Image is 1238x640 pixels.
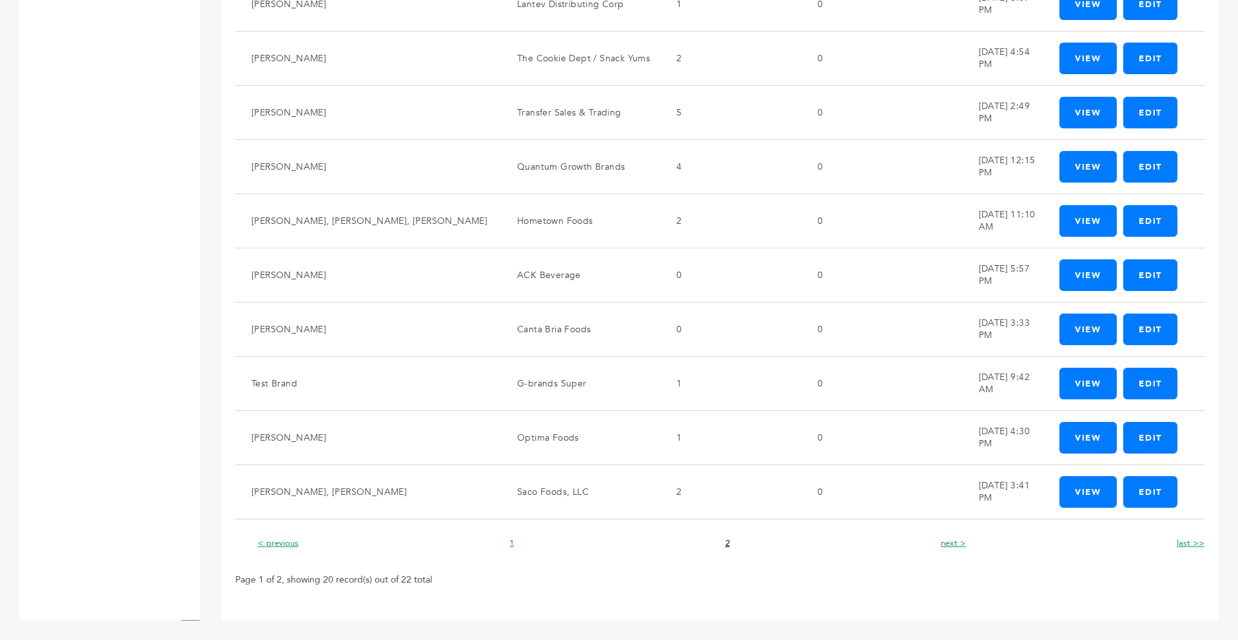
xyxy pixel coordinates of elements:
a: Edit [1123,259,1177,291]
td: [DATE] 3:33 PM [963,302,1043,356]
a: View [1059,151,1117,183]
td: [DATE] 5:57 PM [963,248,1043,302]
td: G-brands Super [501,356,660,410]
td: 0 [660,248,801,302]
a: Edit [1123,205,1177,237]
td: 4 [660,139,801,194]
a: last >> [1177,537,1204,549]
a: Edit [1123,314,1177,345]
td: 0 [801,356,962,410]
a: Edit [1123,151,1177,183]
td: 0 [801,248,962,302]
td: [PERSON_NAME], [PERSON_NAME] [235,465,501,519]
td: [PERSON_NAME] [235,248,501,302]
td: Optima Foods [501,410,660,465]
td: 1 [660,410,801,465]
td: Test Brand [235,356,501,410]
td: Quantum Growth Brands [501,139,660,194]
td: [PERSON_NAME], [PERSON_NAME], [PERSON_NAME] [235,194,501,248]
td: 0 [801,302,962,356]
td: 0 [801,194,962,248]
a: Edit [1123,97,1177,128]
td: 0 [801,410,962,465]
td: [PERSON_NAME] [235,31,501,85]
a: View [1059,422,1117,454]
a: View [1059,314,1117,345]
td: [DATE] 4:54 PM [963,31,1043,85]
td: The Cookie Dept / Snack Yums [501,31,660,85]
td: [DATE] 12:15 PM [963,139,1043,194]
a: View [1059,476,1117,508]
a: Edit [1123,368,1177,399]
a: < previous [258,537,299,549]
td: 2 [660,31,801,85]
p: Page 1 of 2, showing 20 record(s) out of 22 total [235,572,1204,588]
td: 0 [660,302,801,356]
a: 2 [725,537,730,549]
a: Edit [1123,43,1177,74]
td: 1 [660,356,801,410]
td: 0 [801,465,962,519]
a: View [1059,259,1117,291]
a: Edit [1123,476,1177,508]
a: 1 [509,537,514,549]
a: Edit [1123,422,1177,454]
td: 0 [801,139,962,194]
a: View [1059,97,1117,128]
td: 2 [660,465,801,519]
td: Canta Bria Foods [501,302,660,356]
td: [PERSON_NAME] [235,85,501,139]
td: [PERSON_NAME] [235,139,501,194]
td: [PERSON_NAME] [235,302,501,356]
td: [DATE] 4:30 PM [963,410,1043,465]
td: Transfer Sales & Trading [501,85,660,139]
td: 2 [660,194,801,248]
td: [DATE] 9:42 AM [963,356,1043,410]
td: 5 [660,85,801,139]
td: Saco Foods, LLC [501,465,660,519]
td: ACK Beverage [501,248,660,302]
td: [DATE] 3:41 PM [963,465,1043,519]
a: View [1059,368,1117,399]
td: 0 [801,31,962,85]
td: 0 [801,85,962,139]
a: next > [941,537,966,549]
td: [DATE] 2:49 PM [963,85,1043,139]
td: [PERSON_NAME] [235,410,501,465]
td: Hometown Foods [501,194,660,248]
td: [DATE] 11:10 AM [963,194,1043,248]
a: View [1059,43,1117,74]
a: View [1059,205,1117,237]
